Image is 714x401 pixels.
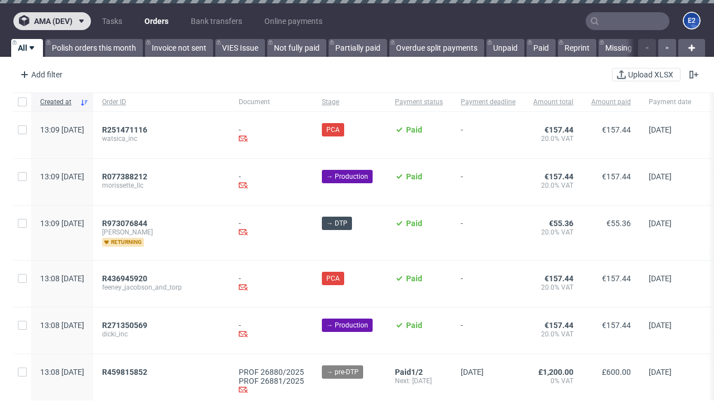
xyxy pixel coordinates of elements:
[461,172,515,192] span: -
[649,274,672,283] span: [DATE]
[11,39,43,57] a: All
[239,376,304,385] a: PROF 26881/2025
[40,368,84,376] span: 13:08 [DATE]
[591,97,631,107] span: Amount paid
[102,172,149,181] a: R077388212
[395,97,443,107] span: Payment status
[461,97,515,107] span: Payment deadline
[239,125,304,145] div: -
[602,125,631,134] span: €157.44
[649,368,672,376] span: [DATE]
[533,134,573,143] span: 20.0% VAT
[684,13,699,28] figcaption: e2
[395,368,411,376] span: Paid
[649,219,672,228] span: [DATE]
[102,181,221,190] span: morissette_llc
[239,172,304,192] div: -
[602,321,631,330] span: €157.44
[102,125,149,134] a: R251471116
[406,219,422,228] span: Paid
[461,125,515,145] span: -
[549,219,573,228] span: €55.36
[599,39,664,57] a: Missing invoice
[606,219,631,228] span: €55.36
[239,321,304,340] div: -
[389,39,484,57] a: Overdue split payments
[102,97,221,107] span: Order ID
[544,172,573,181] span: €157.44
[461,321,515,340] span: -
[102,368,149,376] a: R459815852
[527,39,556,57] a: Paid
[45,39,143,57] a: Polish orders this month
[102,321,149,330] a: R271350569
[602,274,631,283] span: €157.44
[102,125,147,134] span: R251471116
[322,97,377,107] span: Stage
[102,228,221,237] span: [PERSON_NAME]
[533,376,573,385] span: 0% VAT
[461,368,484,376] span: [DATE]
[40,321,84,330] span: 13:08 [DATE]
[326,218,348,228] span: → DTP
[533,330,573,339] span: 20.0% VAT
[102,330,221,339] span: dicki_inc
[538,368,573,376] span: £1,200.00
[102,368,147,376] span: R459815852
[461,274,515,294] span: -
[16,66,65,84] div: Add filter
[40,125,84,134] span: 13:09 [DATE]
[406,274,422,283] span: Paid
[329,39,387,57] a: Partially paid
[145,39,213,57] a: Invoice not sent
[649,321,672,330] span: [DATE]
[602,172,631,181] span: €157.44
[649,172,672,181] span: [DATE]
[326,273,340,283] span: PCA
[40,172,84,181] span: 13:09 [DATE]
[602,368,631,376] span: £600.00
[102,283,221,292] span: feeney_jacobson_and_torp
[395,377,412,385] span: Next:
[612,68,681,81] button: Upload XLSX
[406,321,422,330] span: Paid
[649,125,672,134] span: [DATE]
[544,321,573,330] span: €157.44
[461,219,515,247] span: -
[258,12,329,30] a: Online payments
[267,39,326,57] a: Not fully paid
[533,228,573,237] span: 20.0% VAT
[95,12,129,30] a: Tasks
[406,125,422,134] span: Paid
[184,12,249,30] a: Bank transfers
[544,125,573,134] span: €157.44
[40,274,84,283] span: 13:08 [DATE]
[239,274,304,294] div: -
[215,39,265,57] a: VIES Issue
[102,134,221,143] span: watsica_inc
[40,219,84,228] span: 13:09 [DATE]
[239,219,304,238] div: -
[239,97,304,107] span: Document
[102,321,147,330] span: R271350569
[13,12,91,30] button: ama (dev)
[326,367,359,377] span: → pre-DTP
[533,181,573,190] span: 20.0% VAT
[138,12,175,30] a: Orders
[102,172,147,181] span: R077388212
[326,172,368,182] span: → Production
[406,172,422,181] span: Paid
[40,97,75,107] span: Created at
[544,274,573,283] span: €157.44
[533,283,573,292] span: 20.0% VAT
[533,97,573,107] span: Amount total
[411,368,423,376] span: 1/2
[102,219,149,228] a: R973076844
[558,39,596,57] a: Reprint
[649,97,691,107] span: Payment date
[102,274,147,283] span: R436945920
[626,71,676,79] span: Upload XLSX
[34,17,73,25] span: ama (dev)
[102,274,149,283] a: R436945920
[486,39,524,57] a: Unpaid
